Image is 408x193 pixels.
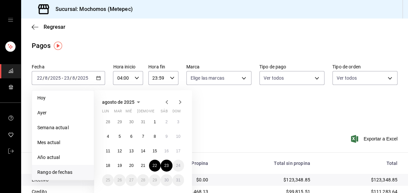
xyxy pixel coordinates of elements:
[172,131,184,142] button: 10 de agosto de 2025
[114,174,125,186] button: 26 de agosto de 2025
[126,116,137,128] button: 30 de julio de 2025
[102,131,114,142] button: 4 de agosto de 2025
[149,109,154,116] abbr: viernes
[161,145,172,157] button: 16 de agosto de 2025
[102,145,114,157] button: 11 de agosto de 2025
[75,75,77,81] span: /
[172,160,184,172] button: 24 de agosto de 2025
[129,178,133,182] abbr: 27 de agosto de 2025
[337,75,357,81] span: Ver todos
[54,42,62,50] img: Tooltip marker
[148,64,178,69] label: Hora fin
[48,75,50,81] span: /
[141,120,145,124] abbr: 31 de julio de 2025
[164,178,168,182] abbr: 30 de agosto de 2025
[44,24,65,30] span: Regresar
[149,145,161,157] button: 15 de agosto de 2025
[72,75,75,81] input: --
[107,134,109,139] abbr: 4 de agosto de 2025
[264,75,284,81] span: Ver todos
[137,145,149,157] button: 14 de agosto de 2025
[161,131,172,142] button: 9 de agosto de 2025
[129,120,133,124] abbr: 30 de julio de 2025
[153,149,157,153] abbr: 15 de agosto de 2025
[37,139,89,146] span: Mes actual
[106,163,110,168] abbr: 18 de agosto de 2025
[137,174,149,186] button: 28 de agosto de 2025
[321,176,397,183] div: $123,348.85
[102,116,114,128] button: 28 de julio de 2025
[172,145,184,157] button: 17 de agosto de 2025
[50,75,61,81] input: ----
[149,160,161,172] button: 22 de agosto de 2025
[165,120,167,124] abbr: 2 de agosto de 2025
[117,149,122,153] abbr: 12 de agosto de 2025
[161,116,172,128] button: 2 de agosto de 2025
[130,134,132,139] abbr: 6 de agosto de 2025
[50,5,133,13] h3: Sucursal: Mochomos (Metepec)
[176,163,180,168] abbr: 24 de agosto de 2025
[219,176,310,183] div: $123,348.85
[149,116,161,128] button: 1 de agosto de 2025
[102,98,142,106] button: agosto de 2025
[126,174,137,186] button: 27 de agosto de 2025
[62,75,63,81] span: -
[149,131,161,142] button: 8 de agosto de 2025
[176,134,180,139] abbr: 10 de agosto de 2025
[164,149,168,153] abbr: 16 de agosto de 2025
[126,109,132,116] abbr: miércoles
[102,99,134,105] span: agosto de 2025
[37,95,89,101] span: Hoy
[177,120,179,124] abbr: 3 de agosto de 2025
[8,17,13,22] button: open drawer
[172,109,181,116] abbr: domingo
[172,116,184,128] button: 3 de agosto de 2025
[114,109,122,116] abbr: martes
[165,134,167,139] abbr: 9 de agosto de 2025
[119,134,121,139] abbr: 5 de agosto de 2025
[102,160,114,172] button: 18 de agosto de 2025
[117,120,122,124] abbr: 29 de julio de 2025
[149,174,161,186] button: 29 de agosto de 2025
[154,120,156,124] abbr: 1 de agosto de 2025
[137,160,149,172] button: 21 de agosto de 2025
[37,169,89,176] span: Rango de fechas
[106,120,110,124] abbr: 28 de julio de 2025
[37,124,89,131] span: Semana actual
[219,161,310,166] div: Total sin propina
[114,116,125,128] button: 29 de julio de 2025
[142,134,144,139] abbr: 7 de agosto de 2025
[114,145,125,157] button: 12 de agosto de 2025
[137,109,176,116] abbr: jueves
[102,109,109,116] abbr: lunes
[37,109,89,116] span: Ayer
[70,75,72,81] span: /
[32,24,65,30] button: Regresar
[176,178,180,182] abbr: 31 de agosto de 2025
[186,64,251,69] label: Marca
[64,75,70,81] input: --
[126,131,137,142] button: 6 de agosto de 2025
[37,154,89,161] span: Año actual
[32,41,51,51] div: Pagos
[137,131,149,142] button: 7 de agosto de 2025
[37,75,43,81] input: --
[129,149,133,153] abbr: 13 de agosto de 2025
[32,64,105,69] label: Fecha
[153,163,157,168] abbr: 22 de agosto de 2025
[113,64,143,69] label: Hora inicio
[45,75,48,81] input: --
[259,64,324,69] label: Tipo de pago
[43,75,45,81] span: /
[332,64,397,69] label: Tipo de orden
[352,135,397,143] span: Exportar a Excel
[106,178,110,182] abbr: 25 de agosto de 2025
[114,160,125,172] button: 19 de agosto de 2025
[77,75,89,81] input: ----
[114,131,125,142] button: 5 de agosto de 2025
[106,149,110,153] abbr: 11 de agosto de 2025
[129,163,133,168] abbr: 20 de agosto de 2025
[321,161,397,166] div: Total
[137,116,149,128] button: 31 de julio de 2025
